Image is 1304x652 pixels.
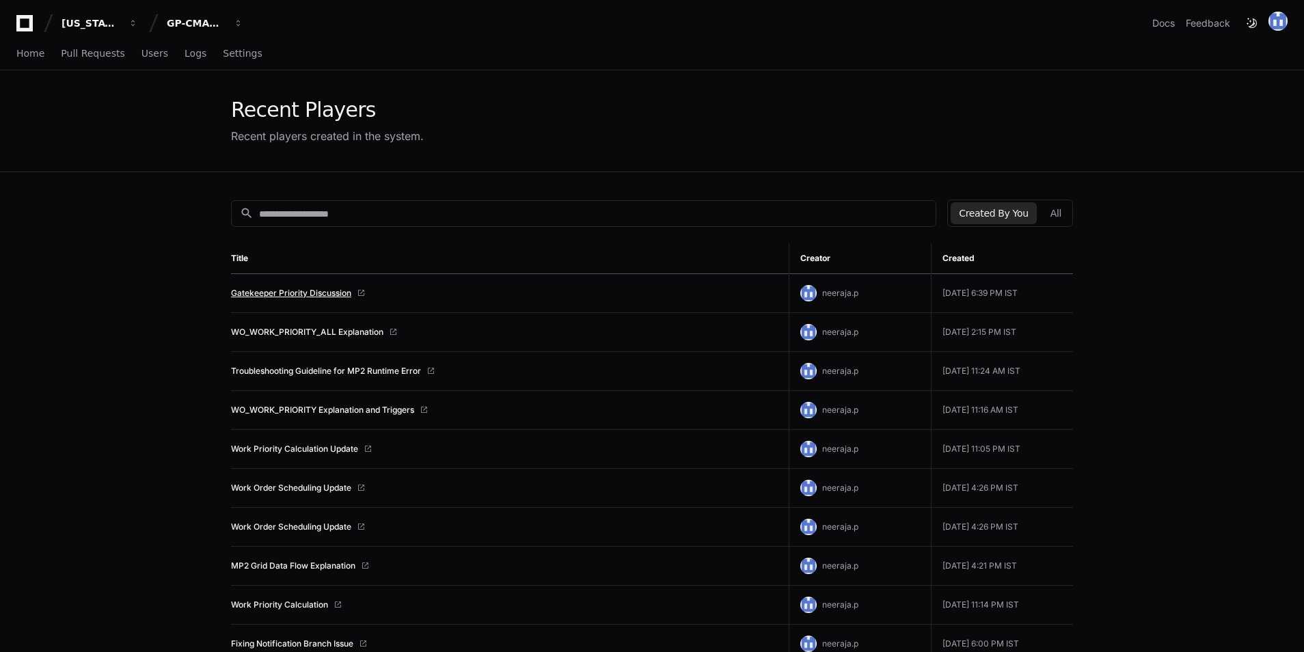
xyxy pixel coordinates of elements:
td: [DATE] 4:21 PM IST [931,547,1073,586]
td: [DATE] 11:16 AM IST [931,391,1073,430]
span: neeraja.p [822,288,858,298]
span: neeraja.p [822,521,858,532]
a: MP2 Grid Data Flow Explanation [231,560,355,571]
span: neeraja.p [822,638,858,649]
a: Users [141,38,168,70]
span: neeraja.p [822,327,858,337]
a: Work Priority Calculation [231,599,328,610]
a: Work Priority Calculation Update [231,444,358,454]
img: 174426149 [800,285,817,301]
img: 174426149 [800,363,817,379]
img: 174426149 [800,480,817,496]
span: neeraja.p [822,405,858,415]
img: 174426149 [800,558,817,574]
td: [DATE] 11:24 AM IST [931,352,1073,391]
span: neeraja.p [822,560,858,571]
a: Logs [185,38,206,70]
th: Creator [789,243,931,274]
img: 174426149 [800,519,817,535]
td: [DATE] 6:39 PM IST [931,274,1073,313]
a: Fixing Notification Branch Issue [231,638,353,649]
a: Settings [223,38,262,70]
img: 174426149 [800,636,817,652]
a: Pull Requests [61,38,124,70]
div: GP-CMAG-MP2 [167,16,226,30]
img: 174426149 [800,441,817,457]
img: 174426149 [800,402,817,418]
span: Users [141,49,168,57]
div: Recent players created in the system. [231,128,424,144]
a: Docs [1152,16,1175,30]
td: [DATE] 11:05 PM IST [931,430,1073,469]
img: 174426149 [800,324,817,340]
div: [US_STATE] Pacific [62,16,120,30]
span: neeraja.p [822,366,858,376]
button: Created By You [951,202,1036,224]
button: GP-CMAG-MP2 [161,11,249,36]
img: 174426149 [800,597,817,613]
a: Gatekeeper Priority Discussion [231,288,351,299]
span: Logs [185,49,206,57]
a: Home [16,38,44,70]
td: [DATE] 4:26 PM IST [931,469,1073,508]
span: Pull Requests [61,49,124,57]
div: Recent Players [231,98,424,122]
a: Work Order Scheduling Update [231,483,351,493]
td: [DATE] 11:14 PM IST [931,586,1073,625]
mat-icon: search [240,206,254,220]
button: [US_STATE] Pacific [56,11,144,36]
span: neeraja.p [822,483,858,493]
a: Troubleshooting Guideline for MP2 Runtime Error [231,366,421,377]
td: [DATE] 4:26 PM IST [931,508,1073,547]
td: [DATE] 2:15 PM IST [931,313,1073,352]
span: Home [16,49,44,57]
span: neeraja.p [822,444,858,454]
th: Title [231,243,789,274]
span: neeraja.p [822,599,858,610]
a: Work Order Scheduling Update [231,521,351,532]
th: Created [931,243,1073,274]
a: WO_WORK_PRIORITY Explanation and Triggers [231,405,414,416]
img: 174426149 [1268,12,1288,31]
span: Settings [223,49,262,57]
a: WO_WORK_PRIORITY_ALL Explanation [231,327,383,338]
button: Feedback [1186,16,1230,30]
button: All [1042,202,1070,224]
